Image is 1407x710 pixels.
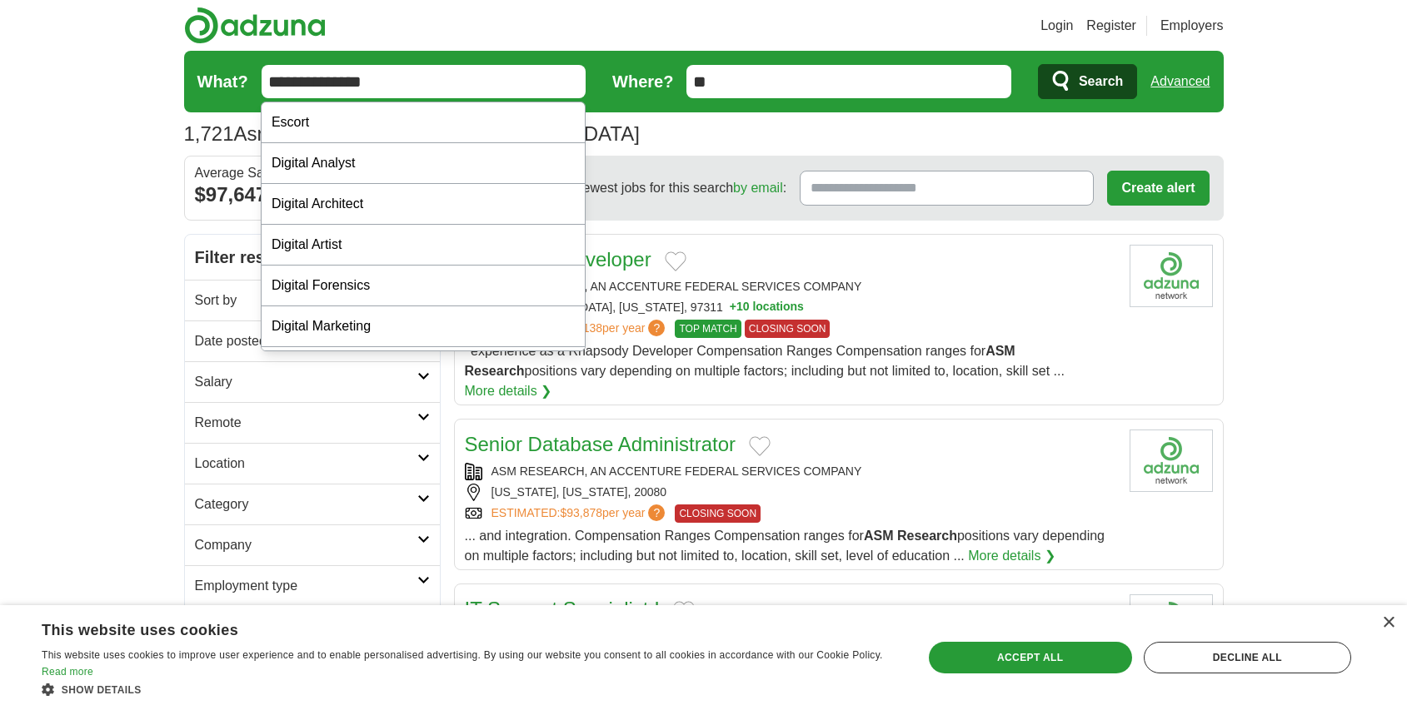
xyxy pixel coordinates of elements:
[195,535,417,555] h2: Company
[560,506,602,519] span: $93,878
[465,529,1105,563] span: ... and integration. Compensation Ranges Compensation ranges for positions vary depending on mult...
[465,433,736,455] a: Senior Database Administrator
[465,344,1065,378] span: ' experience as a Rhapsody Developer Compensation Ranges Compensation ranges for positions vary d...
[197,69,248,94] label: What?
[195,372,417,392] h2: Salary
[62,684,142,696] span: Show details
[195,166,430,180] div: Average Salary
[195,576,417,596] h2: Employment type
[897,529,957,543] strong: Research
[1160,16,1224,36] a: Employers
[185,524,440,565] a: Company
[185,280,440,320] a: Sort by
[465,278,1116,295] div: ASM RESEARCH, AN ACCENTURE FEDERAL SERVICES COMPANY
[262,347,585,388] div: Digital Media
[675,320,741,338] span: TOP MATCH
[195,454,417,474] h2: Location
[648,504,665,521] span: ?
[195,290,417,310] h2: Sort by
[195,494,417,514] h2: Category
[184,7,326,44] img: Adzuna logo
[648,320,665,336] span: ?
[1382,617,1395,629] div: Close
[262,225,585,266] div: Digital Artist
[968,546,1055,566] a: More details ❯
[1079,65,1123,98] span: Search
[1107,171,1209,206] button: Create alert
[262,184,585,225] div: Digital Architect
[612,69,673,94] label: Where?
[929,642,1132,673] div: Accept all
[1144,642,1351,673] div: Decline all
[465,463,1116,480] div: ASM RESEARCH, AN ACCENTURE FEDERAL SERVICES COMPANY
[184,122,640,145] h1: Asm research Jobs in [GEOGRAPHIC_DATA]
[185,443,440,484] a: Location
[465,484,1116,501] div: [US_STATE], [US_STATE], 20080
[195,180,430,210] div: $97,647
[730,299,804,316] button: +10 locations
[1130,429,1213,492] img: Company logo
[184,119,234,149] span: 1,721
[673,601,695,621] button: Add to favorite jobs
[1040,16,1073,36] a: Login
[1086,16,1136,36] a: Register
[42,649,883,661] span: This website uses cookies to improve user experience and to enable personalised advertising. By u...
[262,102,585,143] div: Escort
[195,331,417,351] h2: Date posted
[185,235,440,280] h2: Filter results
[1038,64,1137,99] button: Search
[185,320,440,361] a: Date posted
[262,306,585,347] div: Digital Marketing
[262,266,585,306] div: Digital Forensics
[465,364,525,378] strong: Research
[185,484,440,524] a: Category
[501,178,786,198] span: Receive the newest jobs for this search :
[42,681,896,698] div: Show details
[465,299,1116,316] div: [GEOGRAPHIC_DATA], [US_STATE], 97311
[675,504,761,523] span: CLOSING SOON
[730,299,736,316] span: +
[465,598,660,620] a: IT Support Specialist I
[42,666,93,678] a: Read more, opens a new window
[864,529,894,543] strong: ASM
[733,181,783,195] a: by email
[262,143,585,184] div: Digital Analyst
[1130,245,1213,307] img: Company logo
[1150,65,1210,98] a: Advanced
[491,504,669,523] a: ESTIMATED:$93,878per year?
[665,251,686,271] button: Add to favorite jobs
[42,615,855,640] div: This website uses cookies
[195,413,417,433] h2: Remote
[465,381,552,401] a: More details ❯
[185,565,440,606] a: Employment type
[985,344,1015,358] strong: ASM
[185,402,440,443] a: Remote
[1130,594,1213,657] img: Company logo
[745,320,831,338] span: CLOSING SOON
[185,361,440,402] a: Salary
[749,436,771,456] button: Add to favorite jobs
